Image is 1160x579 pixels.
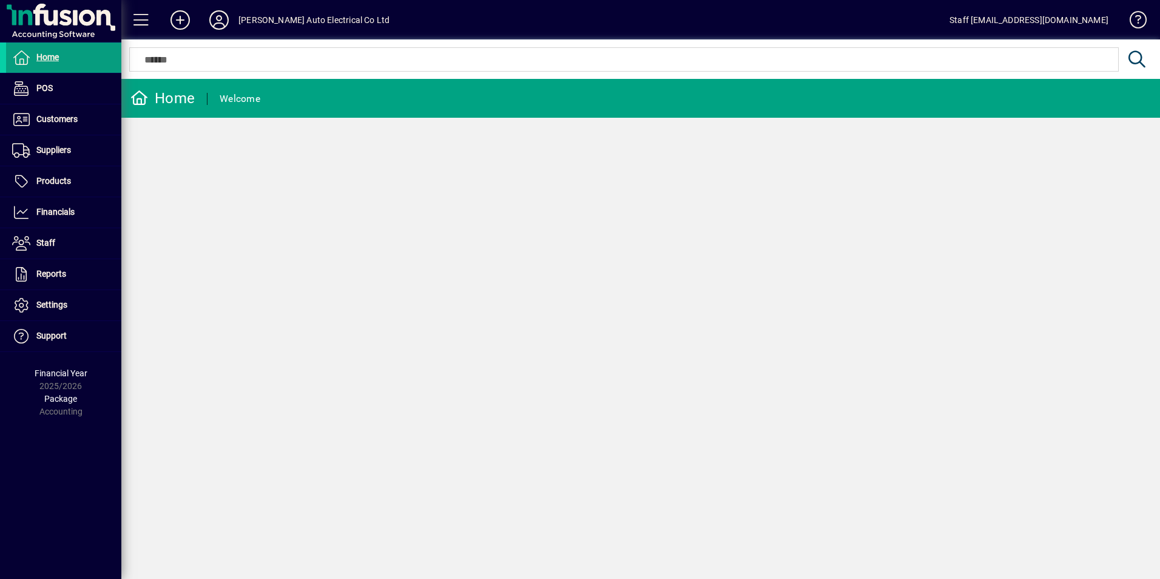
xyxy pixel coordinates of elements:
[130,89,195,108] div: Home
[36,238,55,248] span: Staff
[36,114,78,124] span: Customers
[6,197,121,228] a: Financials
[36,300,67,310] span: Settings
[36,331,67,340] span: Support
[6,73,121,104] a: POS
[6,104,121,135] a: Customers
[35,368,87,378] span: Financial Year
[238,10,389,30] div: [PERSON_NAME] Auto Electrical Co Ltd
[1121,2,1145,42] a: Knowledge Base
[6,135,121,166] a: Suppliers
[6,259,121,289] a: Reports
[36,83,53,93] span: POS
[949,10,1108,30] div: Staff [EMAIL_ADDRESS][DOMAIN_NAME]
[6,166,121,197] a: Products
[44,394,77,404] span: Package
[6,228,121,259] a: Staff
[36,269,66,279] span: Reports
[6,290,121,320] a: Settings
[161,9,200,31] button: Add
[36,176,71,186] span: Products
[6,321,121,351] a: Support
[220,89,260,109] div: Welcome
[200,9,238,31] button: Profile
[36,52,59,62] span: Home
[36,145,71,155] span: Suppliers
[36,207,75,217] span: Financials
